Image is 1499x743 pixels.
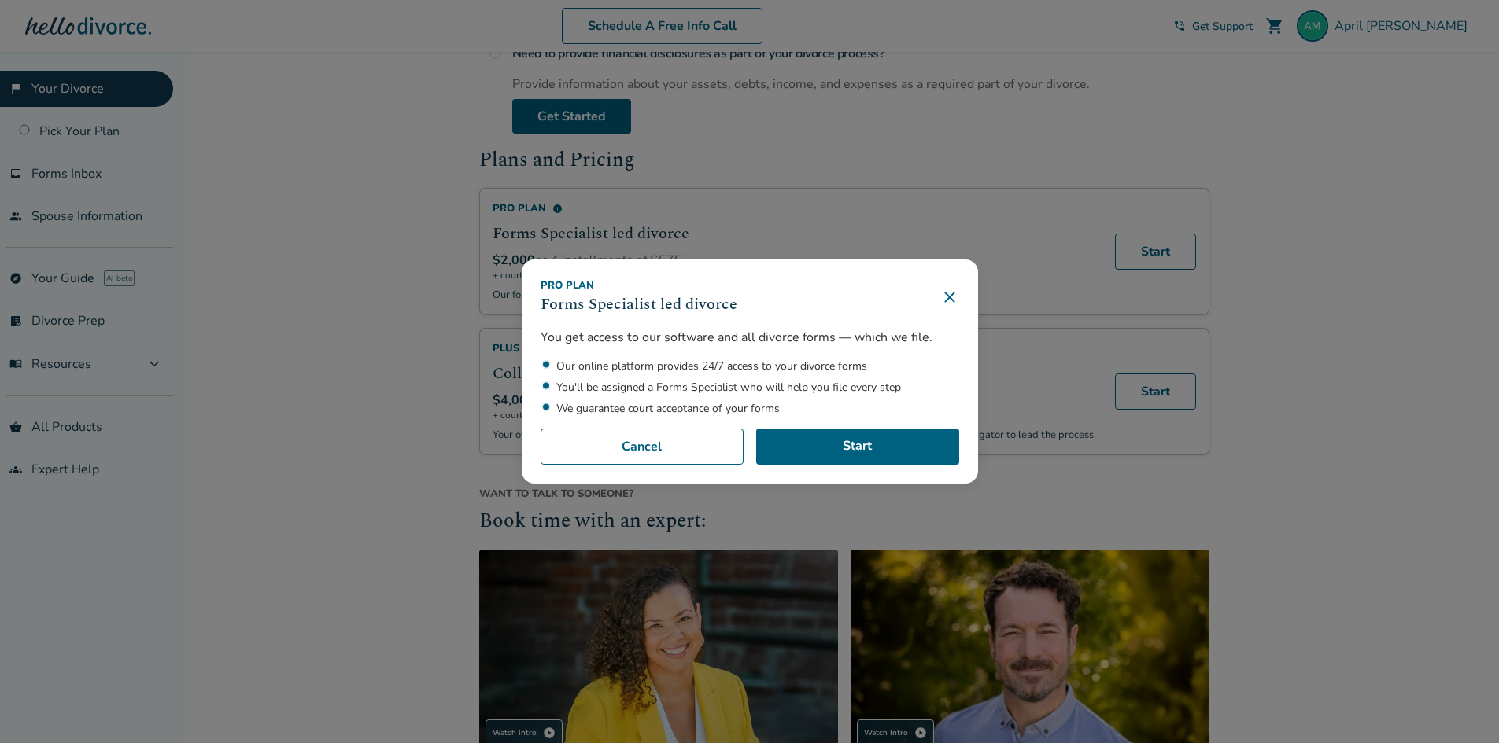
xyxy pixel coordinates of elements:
div: Pro Plan [541,278,737,292]
a: Start [756,429,959,465]
p: You get access to our software and all divorce forms — which we file. [541,329,959,346]
iframe: Chat Widget [1146,111,1499,743]
li: Our online platform provides 24/7 access to your divorce forms [556,359,959,373]
li: We guarantee court acceptance of your forms [556,401,959,416]
button: Cancel [541,429,744,465]
h3: Forms Specialist led divorce [541,292,737,316]
li: You'll be assigned a Forms Specialist who will help you file every step [556,380,959,395]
